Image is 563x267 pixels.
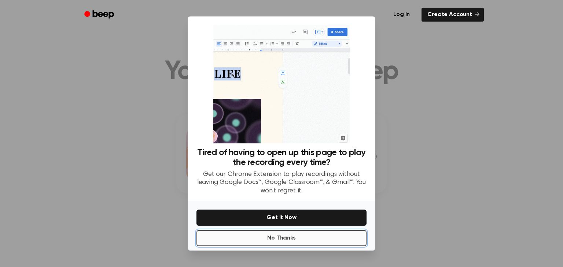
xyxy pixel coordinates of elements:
h3: Tired of having to open up this page to play the recording every time? [196,148,367,168]
a: Log in [386,6,417,23]
button: Get It Now [196,210,367,226]
button: No Thanks [196,230,367,246]
a: Create Account [422,8,484,22]
img: Beep extension in action [213,25,349,143]
a: Beep [79,8,121,22]
p: Get our Chrome Extension to play recordings without leaving Google Docs™, Google Classroom™, & Gm... [196,170,367,195]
